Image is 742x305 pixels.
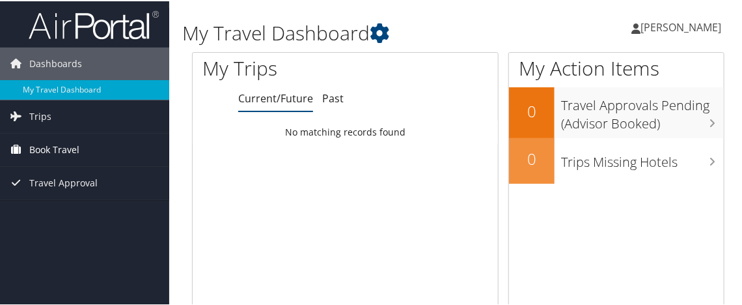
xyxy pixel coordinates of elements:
h3: Travel Approvals Pending (Advisor Booked) [561,89,724,132]
span: Book Travel [29,132,79,165]
a: [PERSON_NAME] [631,7,734,46]
h2: 0 [509,147,555,169]
span: Travel Approval [29,166,98,198]
img: airportal-logo.png [29,8,159,39]
a: Past [322,90,344,104]
h2: 0 [509,99,555,121]
td: No matching records found [193,119,498,143]
h1: My Action Items [509,53,724,81]
span: Dashboards [29,46,82,79]
a: 0Trips Missing Hotels [509,137,724,182]
h1: My Trips [202,53,361,81]
span: [PERSON_NAME] [640,19,721,33]
h1: My Travel Dashboard [182,18,550,46]
h3: Trips Missing Hotels [561,145,724,170]
span: Trips [29,99,51,132]
a: 0Travel Approvals Pending (Advisor Booked) [509,86,724,136]
a: Current/Future [238,90,313,104]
